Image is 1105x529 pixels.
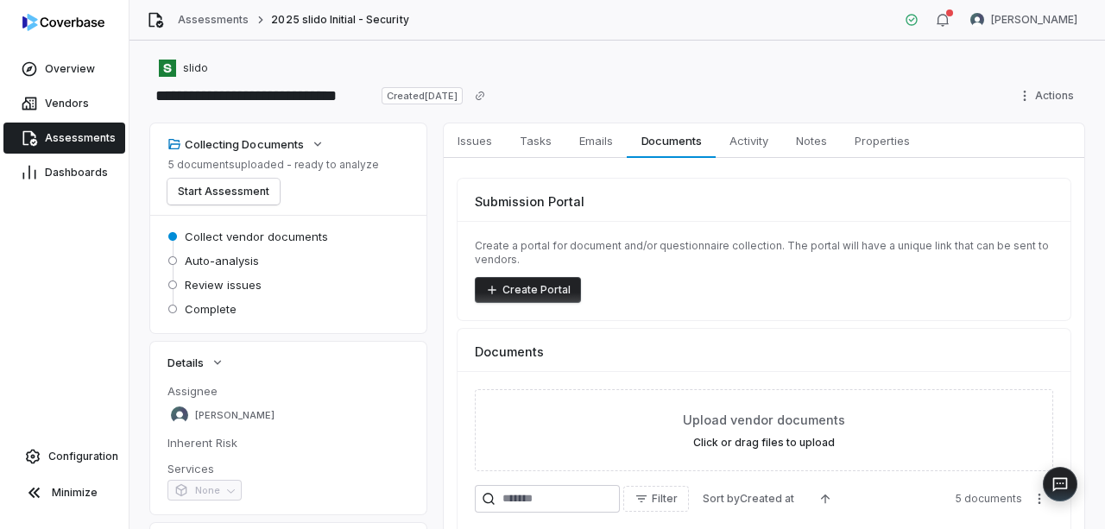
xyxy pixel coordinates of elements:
[960,7,1088,33] button: Arun Muthu avatar[PERSON_NAME]
[271,13,408,27] span: 2025 slido Initial - Security
[167,136,304,152] div: Collecting Documents
[185,253,259,268] span: Auto-analysis
[1013,83,1084,109] button: Actions
[475,343,544,361] span: Documents
[3,123,125,154] a: Assessments
[848,129,917,152] span: Properties
[693,436,835,450] label: Click or drag files to upload
[789,129,834,152] span: Notes
[178,13,249,27] a: Assessments
[45,166,108,179] span: Dashboards
[991,13,1077,27] span: [PERSON_NAME]
[3,54,125,85] a: Overview
[808,486,843,512] button: Ascending
[7,475,122,510] button: Minimize
[692,486,805,512] button: Sort byCreated at
[475,239,1053,267] p: Create a portal for document and/or questionnaire collection. The portal will have a unique link ...
[513,129,559,152] span: Tasks
[167,383,409,399] dt: Assignee
[195,409,275,422] span: [PERSON_NAME]
[818,492,832,506] svg: Ascending
[22,14,104,31] img: Coverbase logo
[167,435,409,450] dt: Inherent Risk
[45,97,89,110] span: Vendors
[171,406,188,424] img: Arun Muthu avatar
[167,461,409,476] dt: Services
[970,13,984,27] img: Arun Muthu avatar
[7,441,122,472] a: Configuration
[1026,486,1053,512] button: More actions
[183,61,208,75] span: slido
[382,87,463,104] span: Created [DATE]
[3,157,125,188] a: Dashboards
[162,347,230,378] button: Details
[464,80,496,111] button: Copy link
[48,450,118,463] span: Configuration
[652,492,678,506] span: Filter
[45,131,116,145] span: Assessments
[185,277,262,293] span: Review issues
[723,129,775,152] span: Activity
[52,486,98,500] span: Minimize
[45,62,95,76] span: Overview
[635,129,709,152] span: Documents
[451,129,499,152] span: Issues
[154,53,213,84] button: https://slido.com/slido
[683,411,845,429] span: Upload vendor documents
[475,277,581,303] button: Create Portal
[167,179,280,205] button: Start Assessment
[185,301,237,317] span: Complete
[167,158,379,172] p: 5 documents uploaded - ready to analyze
[475,192,584,211] span: Submission Portal
[162,129,330,160] button: Collecting Documents
[955,492,1022,506] span: 5 documents
[623,486,689,512] button: Filter
[185,229,328,244] span: Collect vendor documents
[167,355,204,370] span: Details
[3,88,125,119] a: Vendors
[572,129,620,152] span: Emails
